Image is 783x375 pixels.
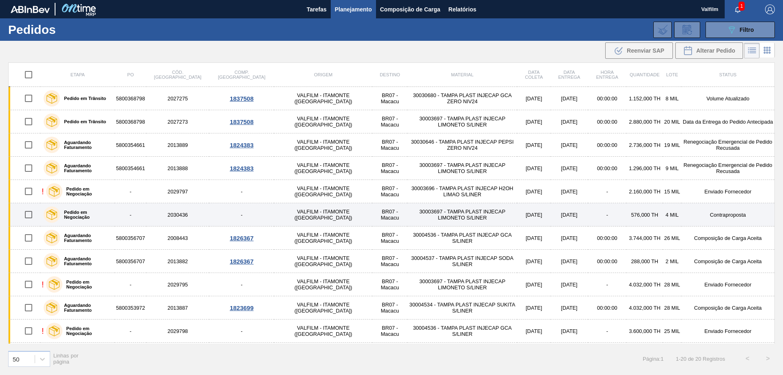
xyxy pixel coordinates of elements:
[588,296,627,320] td: 00:00:00
[681,250,775,273] td: Composição de Carga Aceita
[740,27,754,33] span: Filtro
[588,226,627,250] td: 00:00:00
[663,203,681,226] td: 4 MIL
[209,180,274,203] td: -
[551,273,588,296] td: [DATE]
[675,42,743,59] button: Alterar Pedido
[643,356,664,362] span: Página : 1
[681,296,775,320] td: Composição de Carga Aceita
[626,110,663,133] td: 2.880,000 TH
[551,110,588,133] td: [DATE]
[146,133,209,157] td: 2013889
[517,250,551,273] td: [DATE]
[372,157,407,180] td: BR07 - Macacu
[588,250,627,273] td: 00:00:00
[210,142,273,149] div: 1824383
[725,4,751,15] button: Notificações
[517,133,551,157] td: [DATE]
[626,320,663,343] td: 3.600,000 TH
[663,273,681,296] td: 28 MIL
[696,47,735,54] span: Alterar Pedido
[115,296,146,320] td: 5800353972
[8,25,130,34] h1: Pedidos
[765,4,775,14] img: Logout
[517,87,551,110] td: [DATE]
[681,110,775,133] td: Data da Entrega do Pedido Antecipada
[372,180,407,203] td: BR07 - Macacu
[681,273,775,296] td: Enviado Fornecedor
[663,87,681,110] td: 8 MIL
[115,133,146,157] td: 5800354661
[605,42,673,59] div: Reenviar SAP
[9,87,775,110] a: Pedido em Trânsito58003687982027275VALFILM - ITAMONTE ([GEOGRAPHIC_DATA])BR07 - Macacu30030680 - ...
[9,250,775,273] a: Aguardando Faturamento58003567072013882VALFILM - ITAMONTE ([GEOGRAPHIC_DATA])BR07 - Macacu3000453...
[588,320,627,343] td: -
[146,320,209,343] td: 2029798
[588,87,627,110] td: 00:00:00
[209,273,274,296] td: -
[218,70,265,80] span: Comp. [GEOGRAPHIC_DATA]
[758,348,778,369] button: >
[60,233,111,243] label: Aguardando Faturamento
[551,87,588,110] td: [DATE]
[551,157,588,180] td: [DATE]
[210,304,273,311] div: 1823699
[115,343,146,366] td: -
[372,226,407,250] td: BR07 - Macacu
[60,140,111,150] label: Aguardando Faturamento
[551,296,588,320] td: [DATE]
[551,133,588,157] td: [DATE]
[274,226,372,250] td: VALFILM - ITAMONTE ([GEOGRAPHIC_DATA])
[626,296,663,320] td: 4.032,000 TH
[274,320,372,343] td: VALFILM - ITAMONTE ([GEOGRAPHIC_DATA])
[588,343,627,366] td: -
[407,273,517,296] td: 30003697 - TAMPA PLAST INJECAP LIMONETO S/LINER
[53,353,79,365] span: Linhas por página
[663,296,681,320] td: 28 MIL
[71,72,85,77] span: Etapa
[626,226,663,250] td: 3.744,000 TH
[42,326,44,336] div: !
[372,273,407,296] td: BR07 - Macacu
[274,203,372,226] td: VALFILM - ITAMONTE ([GEOGRAPHIC_DATA])
[517,226,551,250] td: [DATE]
[588,180,627,203] td: -
[274,250,372,273] td: VALFILM - ITAMONTE ([GEOGRAPHIC_DATA])
[210,165,273,172] div: 1824383
[9,133,775,157] a: Aguardando Faturamento58003546612013889VALFILM - ITAMONTE ([GEOGRAPHIC_DATA])BR07 - Macacu3003064...
[62,326,112,336] label: Pedido em Negociação
[407,203,517,226] td: 30003697 - TAMPA PLAST INJECAP LIMONETO S/LINER
[372,320,407,343] td: BR07 - Macacu
[9,110,775,133] a: Pedido em Trânsito58003687982027273VALFILM - ITAMONTE ([GEOGRAPHIC_DATA])BR07 - Macacu30003697 - ...
[663,250,681,273] td: 2 MIL
[210,235,273,242] div: 1826367
[9,157,775,180] a: Aguardando Faturamento58003546612013888VALFILM - ITAMONTE ([GEOGRAPHIC_DATA])BR07 - Macacu3000369...
[674,22,700,38] div: Solicitação de Revisão de Pedidos
[209,343,274,366] td: -
[60,163,111,173] label: Aguardando Faturamento
[551,343,588,366] td: [DATE]
[663,110,681,133] td: 20 MIL
[13,355,20,362] div: 50
[42,280,44,289] div: !
[115,250,146,273] td: 5800356707
[115,110,146,133] td: 5800368798
[146,250,209,273] td: 2013882
[115,203,146,226] td: -
[588,110,627,133] td: 00:00:00
[372,133,407,157] td: BR07 - Macacu
[210,258,273,265] div: 1826367
[706,22,775,38] button: Filtro
[744,43,760,58] div: Visão em Lista
[42,187,44,196] div: !
[449,4,476,14] span: Relatórios
[372,203,407,226] td: BR07 - Macacu
[551,180,588,203] td: [DATE]
[760,43,775,58] div: Visão em Cards
[9,296,775,320] a: Aguardando Faturamento58003539722013887VALFILM - ITAMONTE ([GEOGRAPHIC_DATA])BR07 - Macacu3000453...
[60,256,111,266] label: Aguardando Faturamento
[517,273,551,296] td: [DATE]
[9,273,775,296] a: !Pedido em Negociação-2029795-VALFILM - ITAMONTE ([GEOGRAPHIC_DATA])BR07 - Macacu30003697 - TAMPA...
[115,180,146,203] td: -
[517,203,551,226] td: [DATE]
